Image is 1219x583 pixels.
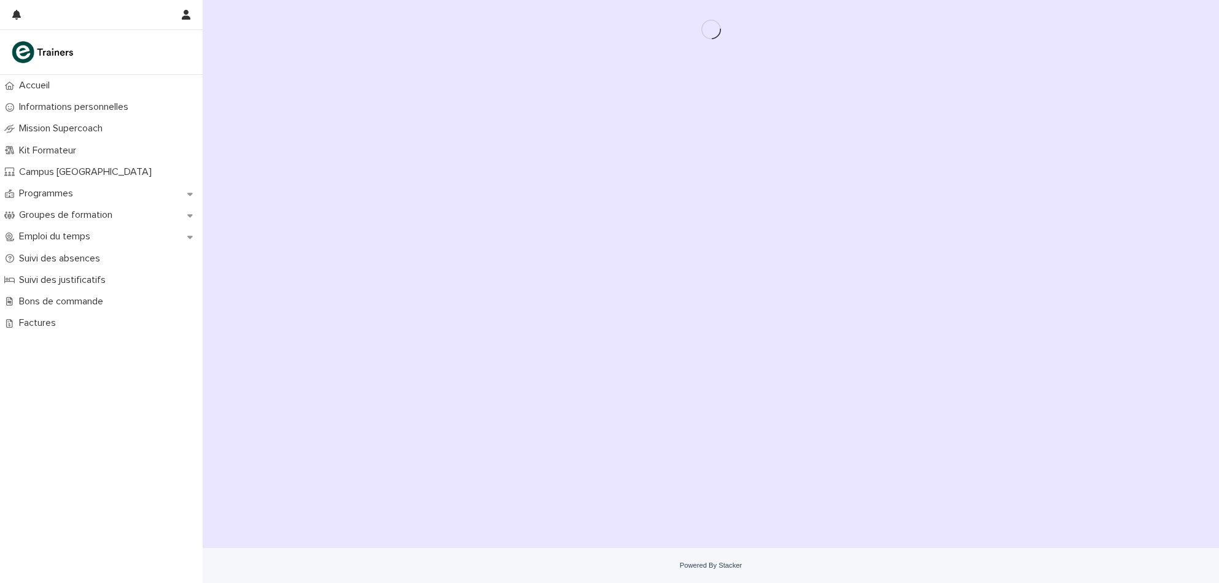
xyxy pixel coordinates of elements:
p: Informations personnelles [14,101,138,113]
p: Mission Supercoach [14,123,112,134]
p: Suivi des absences [14,253,110,264]
p: Accueil [14,80,60,91]
p: Bons de commande [14,296,113,307]
p: Campus [GEOGRAPHIC_DATA] [14,166,162,178]
a: Powered By Stacker [680,562,742,569]
p: Groupes de formation [14,209,122,221]
p: Suivi des justificatifs [14,274,115,286]
p: Factures [14,317,66,329]
p: Programmes [14,188,83,199]
p: Kit Formateur [14,145,86,156]
p: Emploi du temps [14,231,100,242]
img: K0CqGN7SDeD6s4JG8KQk [10,40,77,64]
